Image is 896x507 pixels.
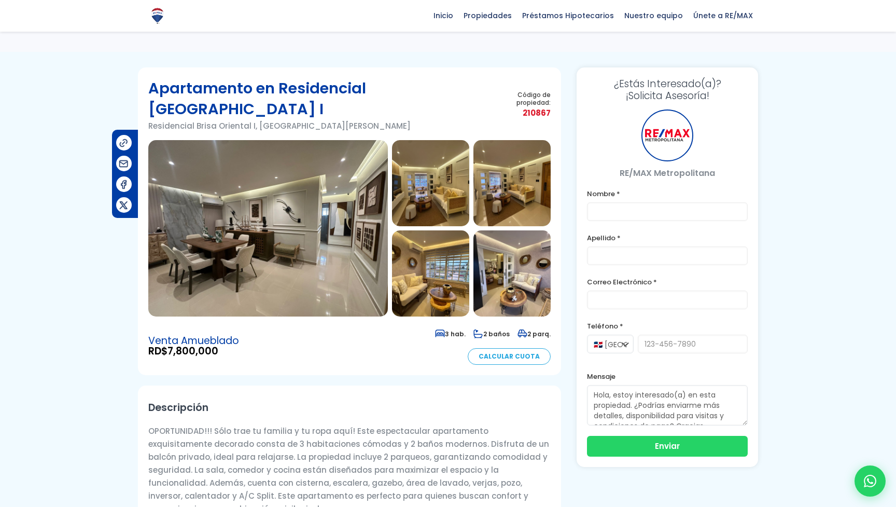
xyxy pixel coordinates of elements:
img: Apartamento en Residencial Brisa Oriental I [473,140,551,226]
span: Propiedades [458,8,517,23]
h1: Apartamento en Residencial [GEOGRAPHIC_DATA] I [148,78,491,119]
span: Nuestro equipo [619,8,688,23]
img: Apartamento en Residencial Brisa Oriental I [392,140,469,226]
span: 210867 [491,106,551,119]
span: 3 hab. [435,330,466,338]
img: Compartir [118,158,129,169]
label: Teléfono * [587,320,748,333]
label: Correo Electrónico * [587,276,748,289]
span: RD$ [148,346,239,357]
span: 2 baños [473,330,510,338]
p: RE/MAX Metropolitana [587,167,748,180]
span: Código de propiedad: [491,91,551,106]
h3: ¡Solicita Asesoría! [587,78,748,102]
textarea: Hola, estoy interesado(a) en esta propiedad. ¿Podrías enviarme más detalles, disponibilidad para ... [587,385,748,426]
img: Compartir [118,179,129,190]
span: Venta Amueblado [148,336,239,346]
img: Compartir [118,138,129,148]
span: Únete a RE/MAX [688,8,758,23]
span: 7,800,000 [167,344,218,358]
img: Apartamento en Residencial Brisa Oriental I [148,140,388,317]
label: Mensaje [587,370,748,383]
span: 2 parq. [517,330,551,338]
label: Nombre * [587,187,748,200]
div: RE/MAX Metropolitana [641,109,693,161]
span: Préstamos Hipotecarios [517,8,619,23]
span: ¿Estás Interesado(a)? [587,78,748,90]
label: Apellido * [587,231,748,244]
img: Compartir [118,200,129,211]
button: Enviar [587,436,748,457]
h2: Descripción [148,396,551,419]
img: Logo de REMAX [148,7,166,25]
img: Apartamento en Residencial Brisa Oriental I [392,230,469,317]
span: Inicio [428,8,458,23]
input: 123-456-7890 [638,335,748,353]
a: Calcular Cuota [468,348,551,365]
img: Apartamento en Residencial Brisa Oriental I [473,230,551,317]
p: Residencial Brisa Oriental I, [GEOGRAPHIC_DATA][PERSON_NAME] [148,119,491,132]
